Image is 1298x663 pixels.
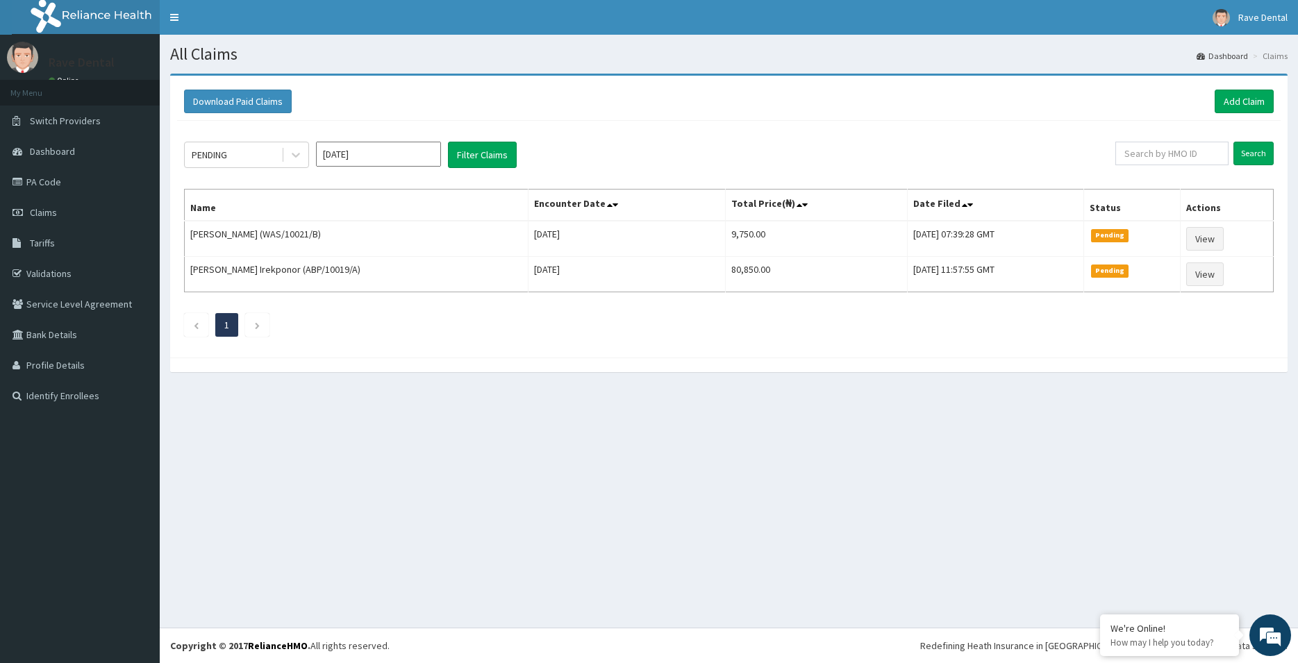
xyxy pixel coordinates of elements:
th: Actions [1180,190,1273,221]
li: Claims [1249,50,1288,62]
span: Dashboard [30,145,75,158]
span: Rave Dental [1238,11,1288,24]
span: Tariffs [30,237,55,249]
a: Previous page [193,319,199,331]
td: [PERSON_NAME] Irekponor (ABP/10019/A) [185,257,529,292]
input: Search [1233,142,1274,165]
button: Download Paid Claims [184,90,292,113]
p: Rave Dental [49,56,115,69]
span: Pending [1091,265,1129,277]
div: We're Online! [1110,622,1229,635]
th: Status [1083,190,1180,221]
strong: Copyright © 2017 . [170,639,310,652]
h1: All Claims [170,45,1288,63]
th: Encounter Date [529,190,726,221]
input: Select Month and Year [316,142,441,167]
img: User Image [1213,9,1230,26]
td: 80,850.00 [725,257,908,292]
td: [DATE] [529,257,726,292]
a: Page 1 is your current page [224,319,229,331]
span: Switch Providers [30,115,101,127]
a: View [1186,227,1224,251]
footer: All rights reserved. [160,628,1298,663]
a: RelianceHMO [248,639,308,652]
a: Next page [254,319,260,331]
div: Redefining Heath Insurance in [GEOGRAPHIC_DATA] using Telemedicine and Data Science! [920,639,1288,653]
td: [DATE] [529,221,726,257]
a: Dashboard [1197,50,1248,62]
div: PENDING [192,148,227,162]
td: [DATE] 11:57:55 GMT [908,257,1083,292]
td: [DATE] 07:39:28 GMT [908,221,1083,257]
span: Claims [30,206,57,219]
span: Pending [1091,229,1129,242]
a: Online [49,76,82,85]
img: User Image [7,42,38,73]
a: Add Claim [1215,90,1274,113]
a: View [1186,262,1224,286]
td: [PERSON_NAME] (WAS/10021/B) [185,221,529,257]
input: Search by HMO ID [1115,142,1229,165]
td: 9,750.00 [725,221,908,257]
th: Total Price(₦) [725,190,908,221]
th: Name [185,190,529,221]
button: Filter Claims [448,142,517,168]
th: Date Filed [908,190,1083,221]
p: How may I help you today? [1110,637,1229,648]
